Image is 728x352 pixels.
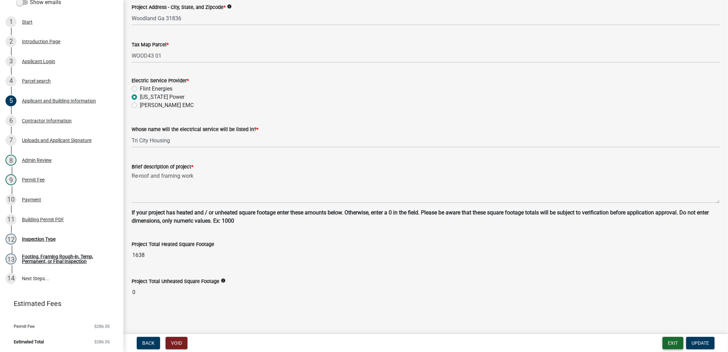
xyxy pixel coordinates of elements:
[5,234,16,245] div: 12
[22,20,33,24] div: Start
[5,155,16,166] div: 8
[132,165,193,169] label: Brief description of project
[132,242,214,247] label: Project Total Heated Square Footage
[132,5,226,10] label: Project Address - City, State, and Zipcode
[132,79,189,83] label: Electric Service Provider
[692,340,709,346] span: Update
[22,98,96,103] div: Applicant and Building Information
[142,340,155,346] span: Back
[22,197,41,202] div: Payment
[137,337,160,349] button: Back
[94,340,110,344] span: $286.55
[94,324,110,329] span: $286.55
[140,93,184,101] label: [US_STATE] Power
[132,209,709,224] strong: If your project has heated and / or unheated square footage enter these amounts below. Otherwise,...
[663,337,683,349] button: Exit
[132,127,258,132] label: Whose name will the electrical service will be listed in?
[14,340,44,344] span: Estimated Total
[5,16,16,27] div: 1
[5,297,112,310] a: Estimated Fees
[166,337,187,349] button: Void
[140,101,194,109] label: [PERSON_NAME] EMC
[5,115,16,126] div: 6
[22,138,92,143] div: Uploads and Applicant Signature
[5,135,16,146] div: 7
[22,118,72,123] div: Contractor Information
[221,278,226,283] i: info
[22,59,55,64] div: Applicant Login
[132,279,219,284] label: Project Total Unheated Square Footage
[14,324,35,329] span: Permit Fee
[5,273,16,284] div: 14
[5,56,16,67] div: 3
[5,254,16,265] div: 13
[227,4,232,9] i: info
[22,217,64,222] div: Building Permit PDF
[22,254,112,264] div: Footing, Framing Rough-in, Temp, Permanent, or Final Inspection
[22,158,52,163] div: Admin Review
[5,194,16,205] div: 10
[686,337,715,349] button: Update
[22,237,56,242] div: Inspection Type
[132,43,169,47] label: Tax Map Parcel
[5,174,16,185] div: 9
[5,95,16,106] div: 5
[22,39,60,44] div: Introduction Page
[140,85,172,93] label: Flint Energies
[5,75,16,86] div: 4
[22,177,45,182] div: Permit Fee
[22,79,51,83] div: Parcel search
[5,36,16,47] div: 2
[5,214,16,225] div: 11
